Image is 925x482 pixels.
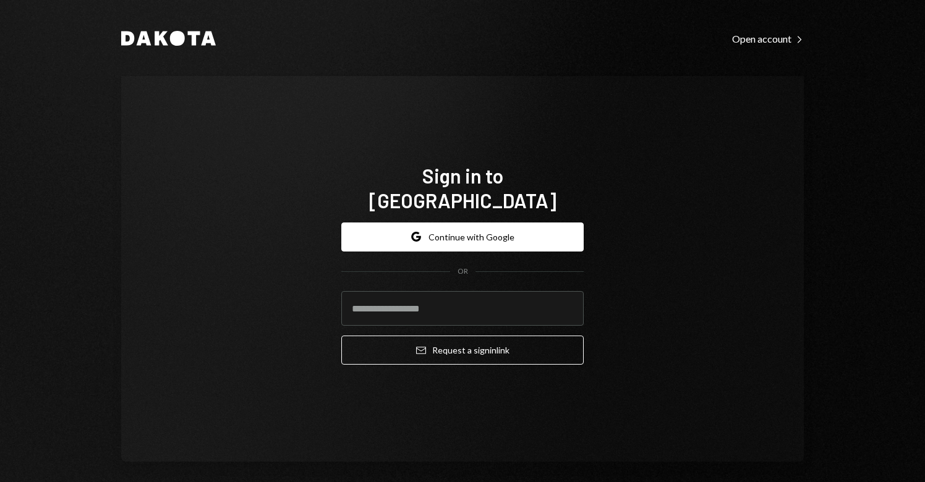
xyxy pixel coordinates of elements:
button: Request a signinlink [341,336,584,365]
div: OR [458,266,468,277]
div: Open account [732,33,804,45]
button: Continue with Google [341,222,584,252]
h1: Sign in to [GEOGRAPHIC_DATA] [341,163,584,213]
a: Open account [732,32,804,45]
